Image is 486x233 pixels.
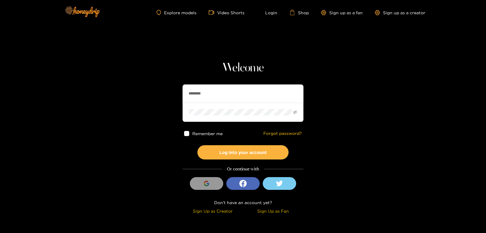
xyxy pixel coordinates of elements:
[245,207,302,214] div: Sign Up as Fan
[183,199,303,206] div: Don't have an account yet?
[321,10,363,15] a: Sign up as a fan
[183,166,303,173] div: Or continue with
[184,207,241,214] div: Sign Up as Creator
[257,10,277,15] a: Login
[209,10,217,15] span: video-camera
[183,61,303,75] h1: Welcome
[197,145,289,159] button: Log into your account
[192,131,223,136] span: Remember me
[293,110,297,114] span: eye-invisible
[375,10,425,15] a: Sign up as a creator
[209,10,245,15] a: Video Shorts
[156,10,197,15] a: Explore models
[263,131,302,136] a: Forgot password?
[289,10,309,15] a: Shop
